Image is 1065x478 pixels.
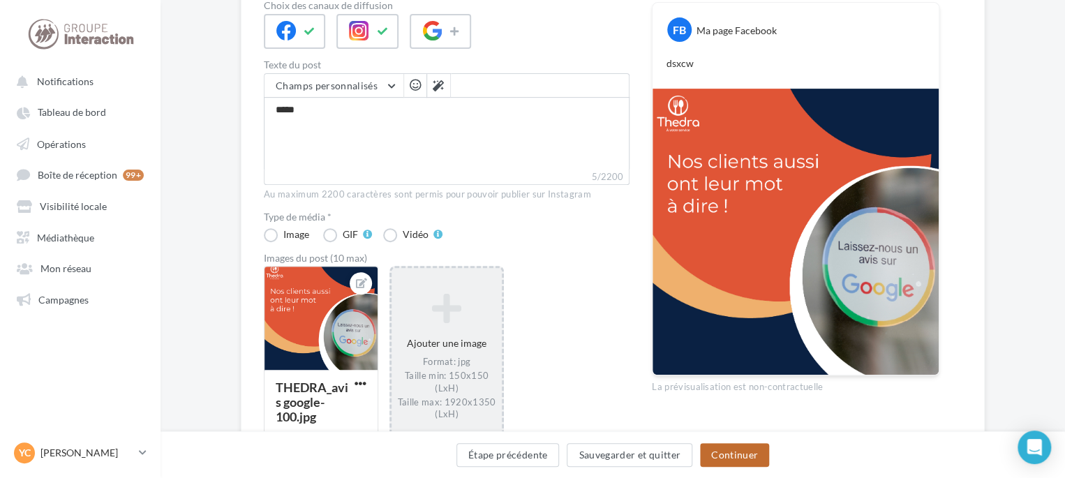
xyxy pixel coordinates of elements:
div: FB [667,17,692,42]
div: Open Intercom Messenger [1018,431,1051,464]
p: [PERSON_NAME] [40,446,133,460]
button: Continuer [700,443,769,467]
button: Sauvegarder et quitter [567,443,692,467]
div: Vidéo [403,230,429,239]
span: Notifications [37,75,94,87]
a: YC [PERSON_NAME] [11,440,149,466]
span: Opérations [37,137,86,149]
button: Notifications [8,68,147,94]
div: THEDRA_avis google-100.jpg [276,380,348,424]
div: La prévisualisation est non-contractuelle [652,375,939,394]
div: Au maximum 2200 caractères sont permis pour pouvoir publier sur Instagram [264,188,630,201]
label: Texte du post [264,60,630,70]
span: Boîte de réception [38,169,117,181]
label: Type de média * [264,212,630,222]
a: Tableau de bord [8,99,152,124]
div: GIF [343,230,358,239]
button: Étape précédente [456,443,560,467]
span: Visibilité locale [40,200,107,212]
span: Champs personnalisés [276,80,378,91]
div: 99+ [123,170,144,181]
span: Tableau de bord [38,107,106,119]
div: Image [283,230,309,239]
a: Campagnes [8,286,152,311]
span: Mon réseau [40,262,91,274]
p: dsxcw [666,57,925,70]
div: Ma page Facebook [697,24,777,38]
a: Visibilité locale [8,193,152,218]
a: Mon réseau [8,255,152,280]
a: Boîte de réception 99+ [8,161,152,187]
label: 5/2200 [264,170,630,185]
label: Choix des canaux de diffusion [264,1,630,10]
button: Champs personnalisés [265,74,403,98]
span: Médiathèque [37,231,94,243]
span: YC [19,446,31,460]
div: Images du post (10 max) [264,253,630,263]
a: Médiathèque [8,224,152,249]
span: Campagnes [38,293,89,305]
a: Opérations [8,130,152,156]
